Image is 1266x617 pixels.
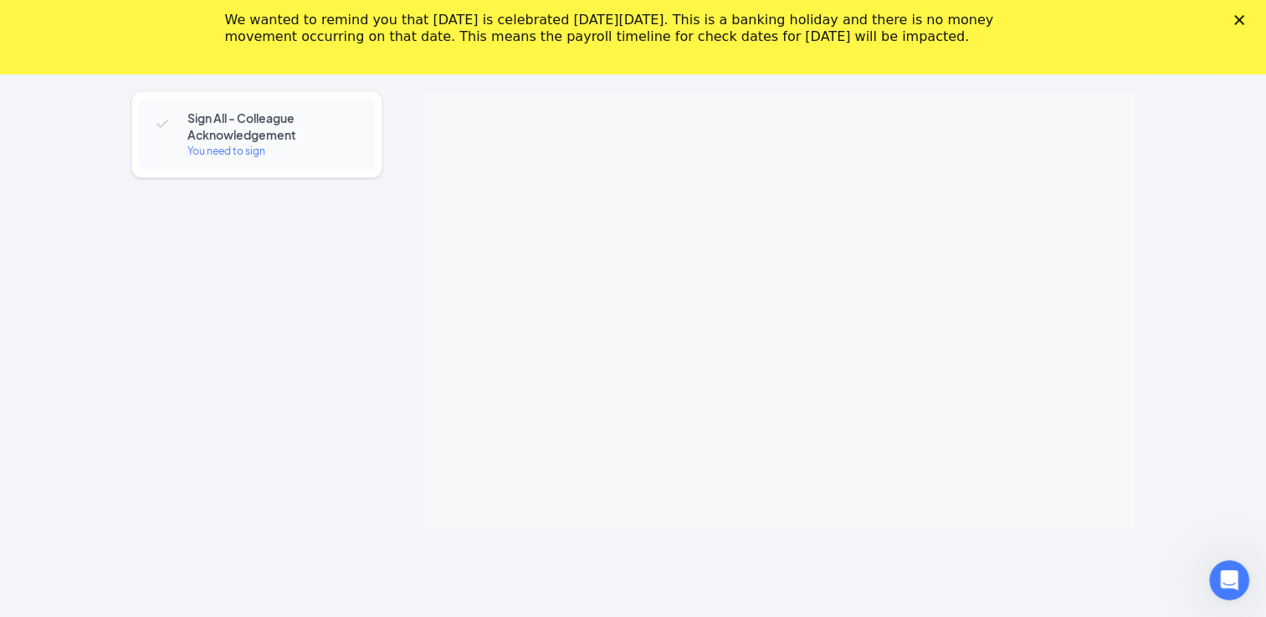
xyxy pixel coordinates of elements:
[187,143,358,160] div: You need to sign
[1234,15,1251,25] div: Close
[152,114,172,134] svg: Checkmark
[1209,560,1249,600] iframe: Intercom live chat
[187,110,358,143] span: Sign All - Colleague Acknowledgement
[225,12,1015,45] div: We wanted to remind you that [DATE] is celebrated [DATE][DATE]. This is a banking holiday and the...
